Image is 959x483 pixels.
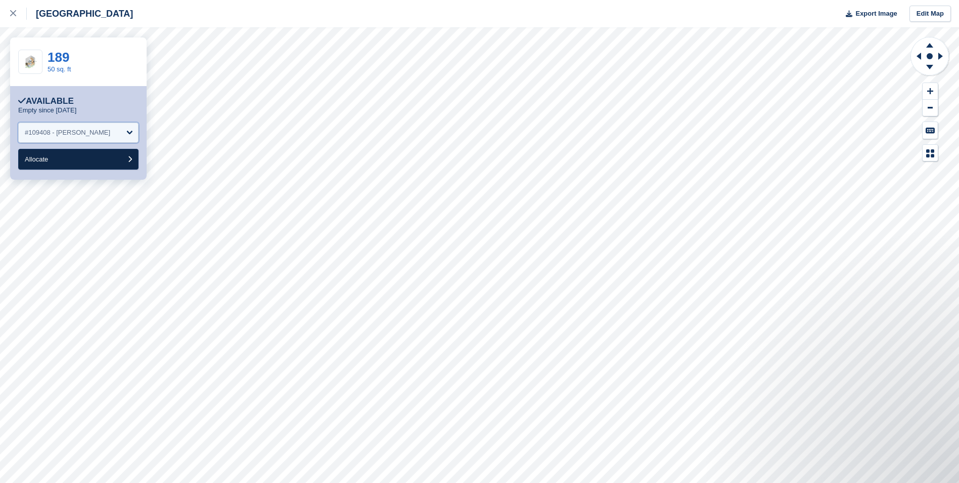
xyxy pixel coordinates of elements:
[18,149,139,170] button: Allocate
[27,8,133,20] div: [GEOGRAPHIC_DATA]
[923,83,938,100] button: Zoom In
[48,50,69,65] a: 189
[909,6,951,22] a: Edit Map
[923,122,938,139] button: Keyboard Shortcuts
[48,65,71,73] a: 50 sq. ft
[855,9,897,19] span: Export Image
[923,145,938,162] button: Map Legend
[18,96,74,106] div: Available
[25,128,110,138] div: #109408 - [PERSON_NAME]
[25,155,48,163] span: Allocate
[19,54,42,70] img: SCA-43sqft.jpg
[18,106,76,114] p: Empty since [DATE]
[923,100,938,116] button: Zoom Out
[840,6,897,22] button: Export Image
